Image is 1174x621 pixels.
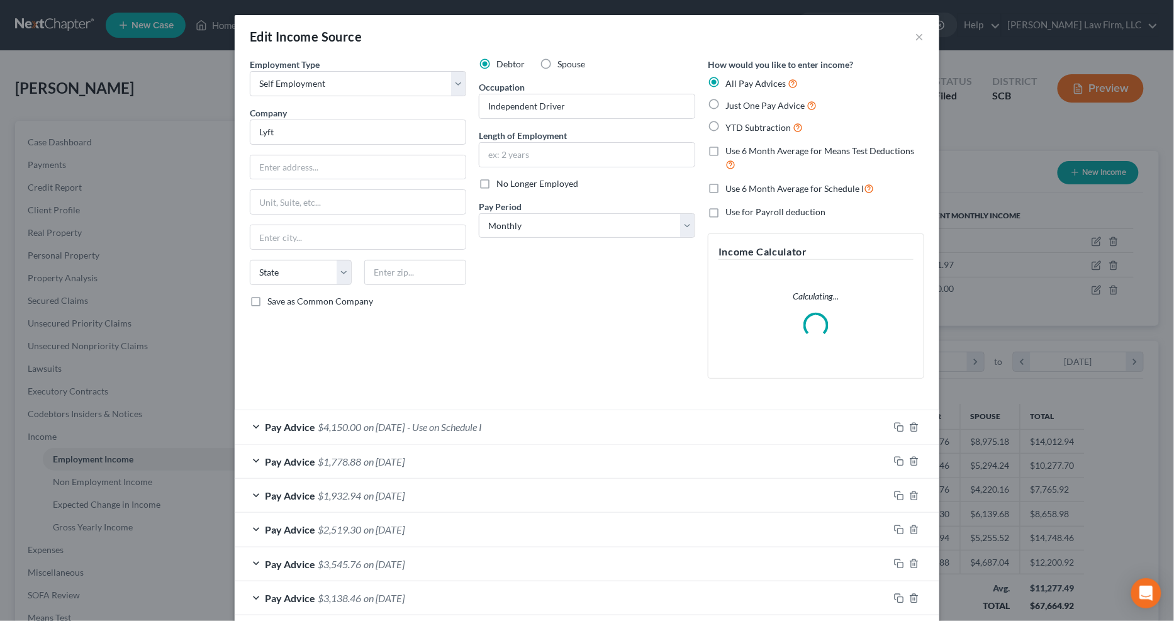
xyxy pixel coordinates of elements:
span: Pay Advice [265,592,315,604]
span: Spouse [557,59,585,69]
span: on [DATE] [364,592,405,604]
span: No Longer Employed [496,178,578,189]
span: on [DATE] [364,523,405,535]
input: Enter zip... [364,260,466,285]
span: Just One Pay Advice [725,100,805,111]
span: Employment Type [250,59,320,70]
input: Unit, Suite, etc... [250,190,466,214]
input: Enter city... [250,225,466,249]
input: Search company by name... [250,120,466,145]
div: Open Intercom Messenger [1131,578,1161,608]
label: Occupation [479,81,525,94]
span: on [DATE] [364,558,405,570]
span: Pay Advice [265,490,315,501]
span: Pay Advice [265,558,315,570]
label: How would you like to enter income? [708,58,853,71]
span: Pay Advice [265,421,315,433]
span: on [DATE] [364,456,405,467]
span: Debtor [496,59,525,69]
span: $3,138.46 [318,592,361,604]
input: Enter address... [250,155,466,179]
input: -- [479,94,695,118]
label: Length of Employment [479,129,567,142]
button: × [915,29,924,44]
span: $3,545.76 [318,558,361,570]
span: Company [250,108,287,118]
span: on [DATE] [364,421,405,433]
span: Use for Payroll deduction [725,206,825,217]
input: ex: 2 years [479,143,695,167]
span: Use 6 Month Average for Schedule I [725,183,864,194]
span: $4,150.00 [318,421,361,433]
div: Edit Income Source [250,28,362,45]
span: on [DATE] [364,490,405,501]
span: All Pay Advices [725,78,786,89]
span: $1,932.94 [318,490,361,501]
span: Use 6 Month Average for Means Test Deductions [725,145,915,156]
span: Pay Period [479,201,522,212]
span: Pay Advice [265,523,315,535]
span: - Use on Schedule I [407,421,482,433]
span: Pay Advice [265,456,315,467]
span: $1,778.88 [318,456,361,467]
p: Calculating... [718,290,914,303]
span: YTD Subtraction [725,122,791,133]
span: Save as Common Company [267,296,373,306]
h5: Income Calculator [718,244,914,260]
span: $2,519.30 [318,523,361,535]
